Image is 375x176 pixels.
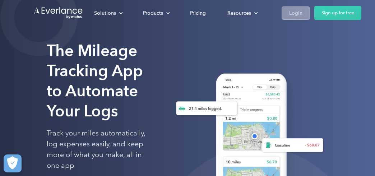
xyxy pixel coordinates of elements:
[183,7,213,19] a: Pricing
[87,7,129,19] div: Solutions
[136,7,176,19] div: Products
[220,7,264,19] div: Resources
[47,41,143,120] strong: The Mileage Tracking App to Automate Your Logs
[47,128,149,171] p: Track your miles automatically, log expenses easily, and keep more of what you make, all in one app
[143,9,163,18] div: Products
[314,6,361,20] a: Sign up for free
[282,6,310,20] a: Login
[33,6,83,19] a: Go to homepage
[4,154,22,172] button: Cookies Settings
[289,9,302,18] div: Login
[190,9,206,18] div: Pricing
[227,9,251,18] div: Resources
[94,9,116,18] div: Solutions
